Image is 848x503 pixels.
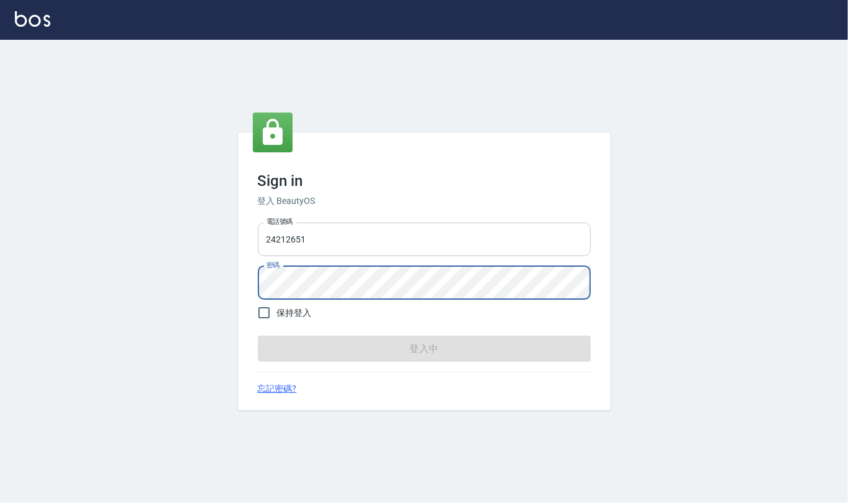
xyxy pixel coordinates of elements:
label: 密碼 [267,261,280,270]
label: 電話號碼 [267,217,293,226]
h3: Sign in [258,172,591,190]
h6: 登入 BeautyOS [258,195,591,208]
img: Logo [15,11,50,27]
span: 保持登入 [277,307,312,320]
a: 忘記密碼? [258,382,297,395]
